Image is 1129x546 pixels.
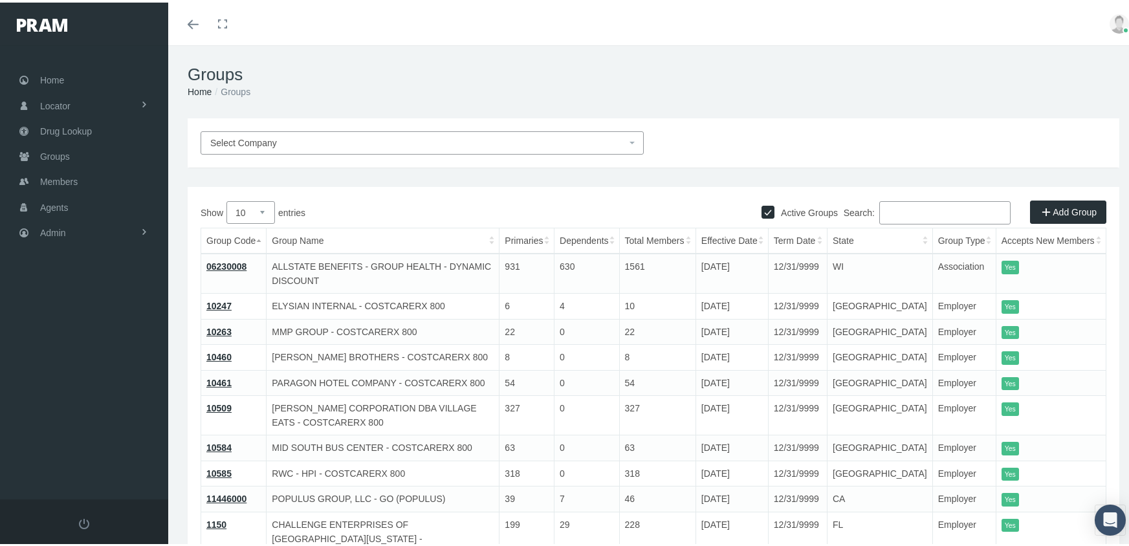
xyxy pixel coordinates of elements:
[828,458,933,484] td: [GEOGRAPHIC_DATA]
[188,84,212,94] a: Home
[828,484,933,510] td: CA
[267,393,499,433] td: [PERSON_NAME] CORPORATION DBA VILLAGE EATS - COSTCARERX 800
[201,226,267,252] th: Group Code: activate to sort column descending
[828,433,933,459] td: [GEOGRAPHIC_DATA]
[1002,349,1019,362] itemstyle: Yes
[619,226,696,252] th: Total Members: activate to sort column ascending
[828,342,933,368] td: [GEOGRAPHIC_DATA]
[206,466,232,476] a: 10585
[696,458,768,484] td: [DATE]
[828,393,933,433] td: [GEOGRAPHIC_DATA]
[696,226,768,252] th: Effective Date: activate to sort column ascending
[1030,198,1106,221] a: Add Group
[17,16,67,29] img: PRAM_20_x_78.png
[828,226,933,252] th: State: activate to sort column ascending
[1002,258,1019,272] itemstyle: Yes
[768,291,827,317] td: 12/31/9999
[696,342,768,368] td: [DATE]
[932,367,996,393] td: Employer
[554,226,620,252] th: Dependents: activate to sort column ascending
[932,316,996,342] td: Employer
[554,316,620,342] td: 0
[879,199,1011,222] input: Search:
[499,393,554,433] td: 327
[1002,465,1019,479] itemstyle: Yes
[499,251,554,291] td: 931
[619,251,696,291] td: 1561
[696,367,768,393] td: [DATE]
[828,316,933,342] td: [GEOGRAPHIC_DATA]
[932,484,996,510] td: Employer
[188,62,1119,82] h1: Groups
[40,116,92,141] span: Drug Lookup
[554,393,620,433] td: 0
[267,433,499,459] td: MID SOUTH BUS CENTER - COSTCARERX 800
[267,342,499,368] td: [PERSON_NAME] BROTHERS - COSTCARERX 800
[206,440,232,450] a: 10584
[267,458,499,484] td: RWC - HPI - COSTCARERX 800
[768,316,827,342] td: 12/31/9999
[267,316,499,342] td: MMP GROUP - COSTCARERX 800
[619,367,696,393] td: 54
[40,193,69,217] span: Agents
[210,135,277,146] span: Select Company
[1002,323,1019,337] itemstyle: Yes
[206,298,232,309] a: 10247
[499,458,554,484] td: 318
[554,251,620,291] td: 630
[206,375,232,386] a: 10461
[267,251,499,291] td: ALLSTATE BENEFITS - GROUP HEALTH - DYNAMIC DISCOUNT
[499,226,554,252] th: Primaries: activate to sort column ascending
[1002,375,1019,388] itemstyle: Yes
[696,393,768,433] td: [DATE]
[828,251,933,291] td: WI
[932,458,996,484] td: Employer
[932,393,996,433] td: Employer
[554,484,620,510] td: 7
[40,218,66,243] span: Admin
[212,82,250,96] li: Groups
[774,203,838,217] label: Active Groups
[768,393,827,433] td: 12/31/9999
[1110,12,1129,31] img: user-placeholder.jpg
[40,142,70,166] span: Groups
[206,517,226,527] a: 1150
[1002,298,1019,311] itemstyle: Yes
[40,91,71,116] span: Locator
[554,433,620,459] td: 0
[696,291,768,317] td: [DATE]
[996,226,1106,252] th: Accepts New Members: activate to sort column ascending
[499,484,554,510] td: 39
[768,251,827,291] td: 12/31/9999
[267,226,499,252] th: Group Name: activate to sort column ascending
[1095,502,1126,533] div: Open Intercom Messenger
[932,291,996,317] td: Employer
[844,199,1011,222] label: Search:
[768,367,827,393] td: 12/31/9999
[828,367,933,393] td: [GEOGRAPHIC_DATA]
[499,342,554,368] td: 8
[768,484,827,510] td: 12/31/9999
[1002,516,1019,530] itemstyle: Yes
[932,433,996,459] td: Employer
[768,226,827,252] th: Term Date: activate to sort column ascending
[554,342,620,368] td: 0
[206,491,247,501] a: 11446000
[206,400,232,411] a: 10509
[619,458,696,484] td: 318
[1002,490,1019,504] itemstyle: Yes
[768,433,827,459] td: 12/31/9999
[554,458,620,484] td: 0
[932,226,996,252] th: Group Type: activate to sort column ascending
[226,199,275,221] select: Showentries
[201,199,653,221] label: Show entries
[768,342,827,368] td: 12/31/9999
[1002,400,1019,413] itemstyle: Yes
[828,291,933,317] td: [GEOGRAPHIC_DATA]
[619,393,696,433] td: 327
[619,484,696,510] td: 46
[206,324,232,334] a: 10263
[696,433,768,459] td: [DATE]
[499,433,554,459] td: 63
[696,316,768,342] td: [DATE]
